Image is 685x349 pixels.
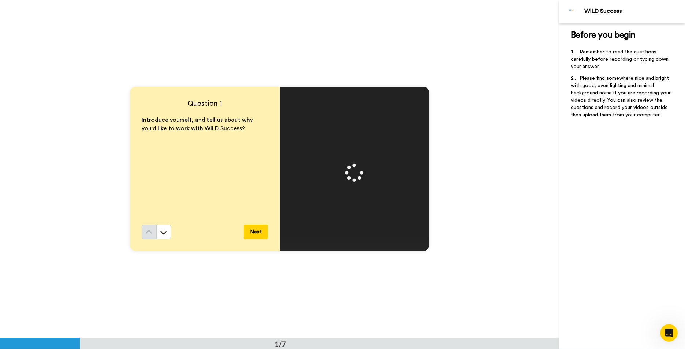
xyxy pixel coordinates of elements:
[142,117,254,131] span: Introduce yourself, and tell us about why you'd like to work with WILD Success?
[571,31,636,40] span: Before you begin
[263,339,298,349] div: 1/7
[571,76,672,117] span: Please find somewhere nice and bright with good, even lighting and minimal background noise if yo...
[660,324,678,342] iframe: Intercom live chat
[584,8,685,15] div: WILD Success
[244,225,268,239] button: Next
[563,3,581,20] img: Profile Image
[571,49,670,69] span: Remember to read the questions carefully before recording or typing down your answer.
[142,98,268,109] h4: Question 1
